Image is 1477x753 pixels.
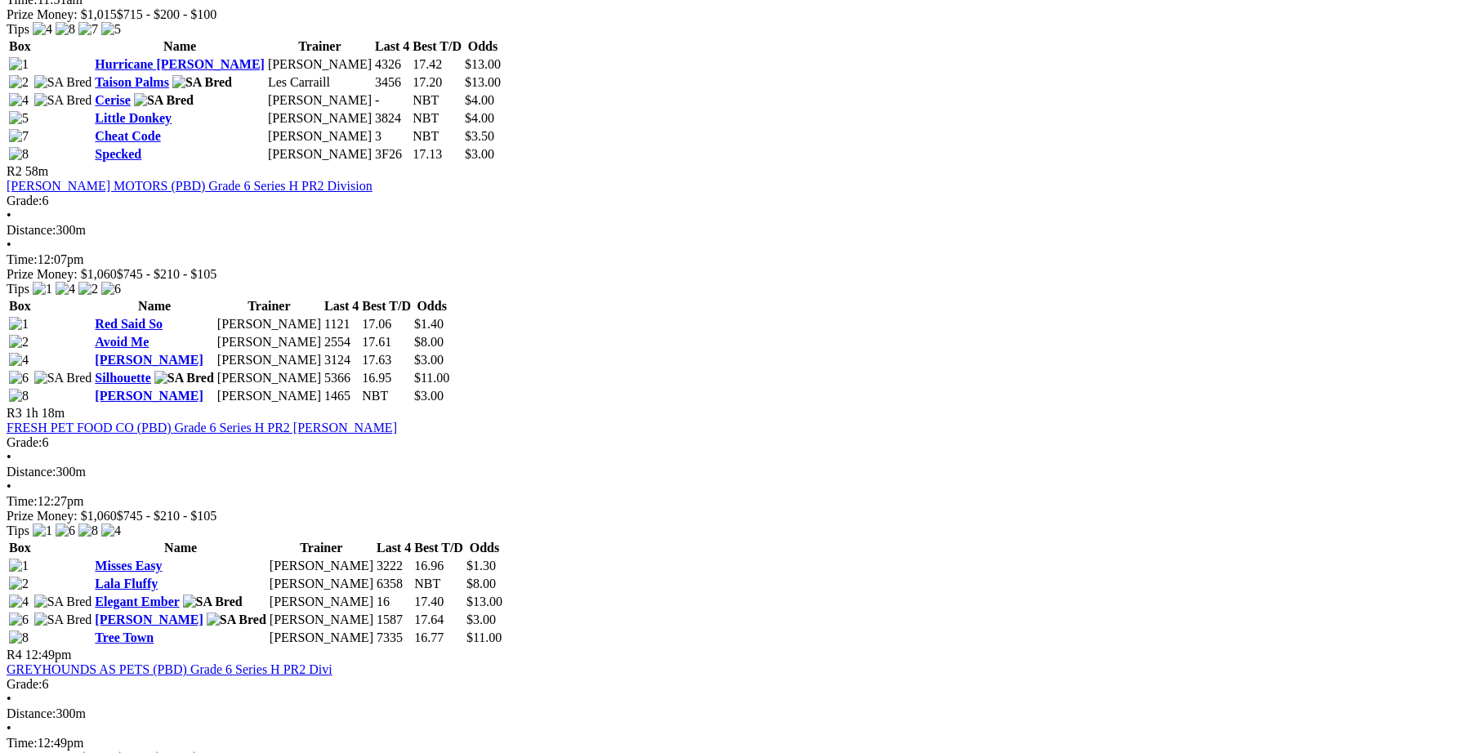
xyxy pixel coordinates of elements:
span: R4 [7,648,22,662]
div: Prize Money: $1,060 [7,267,1470,282]
td: 1121 [324,316,359,332]
span: Box [9,541,31,555]
td: 17.20 [412,74,462,91]
img: 1 [9,57,29,72]
td: [PERSON_NAME] [216,352,322,368]
td: 1465 [324,388,359,404]
th: Last 4 [374,38,410,55]
span: Time: [7,252,38,266]
span: $3.50 [465,129,494,143]
div: 300m [7,465,1470,479]
img: 6 [9,613,29,627]
span: • [7,450,11,464]
a: Little Donkey [95,111,172,125]
span: $13.00 [465,57,501,71]
span: Time: [7,736,38,750]
td: NBT [413,576,464,592]
img: 5 [9,111,29,126]
a: FRESH PET FOOD CO (PBD) Grade 6 Series H PR2 [PERSON_NAME] [7,421,397,434]
img: 4 [9,353,29,368]
td: [PERSON_NAME] [267,110,373,127]
span: $13.00 [466,595,502,608]
a: [PERSON_NAME] [95,353,203,367]
img: 7 [78,22,98,37]
td: 16.77 [413,630,464,646]
div: 12:07pm [7,252,1470,267]
span: $13.00 [465,75,501,89]
img: 8 [9,630,29,645]
img: 6 [101,282,121,296]
span: 12:49pm [25,648,72,662]
img: SA Bred [34,75,92,90]
span: $4.00 [465,111,494,125]
img: SA Bred [183,595,243,609]
span: 58m [25,164,48,178]
a: [PERSON_NAME] [95,389,203,403]
span: R2 [7,164,22,178]
td: [PERSON_NAME] [216,388,322,404]
th: Last 4 [324,298,359,314]
img: 1 [33,524,52,538]
span: • [7,238,11,252]
td: 5366 [324,370,359,386]
td: NBT [412,128,462,145]
td: Les Carraill [267,74,373,91]
div: Prize Money: $1,060 [7,509,1470,524]
td: NBT [361,388,412,404]
th: Name [94,298,215,314]
td: 16.96 [413,558,464,574]
img: 8 [56,22,75,37]
span: • [7,479,11,493]
div: 300m [7,223,1470,238]
img: 4 [9,93,29,108]
span: • [7,208,11,222]
img: SA Bred [34,371,92,385]
span: Grade: [7,677,42,691]
td: [PERSON_NAME] [269,576,374,592]
img: 6 [9,371,29,385]
span: $3.00 [465,147,494,161]
div: 300m [7,706,1470,721]
a: [PERSON_NAME] [95,613,203,626]
span: $11.00 [414,371,449,385]
span: $8.00 [466,577,496,590]
span: • [7,721,11,735]
td: 3222 [376,558,412,574]
span: $1.30 [466,559,496,573]
td: 3824 [374,110,410,127]
td: 4326 [374,56,410,73]
a: Tree Town [95,630,154,644]
span: $745 - $210 - $105 [117,267,217,281]
img: 2 [9,75,29,90]
img: 2 [9,577,29,591]
a: [PERSON_NAME] MOTORS (PBD) Grade 6 Series H PR2 Division [7,179,373,193]
div: 12:27pm [7,494,1470,509]
a: Lala Fluffy [95,577,158,590]
img: 2 [9,335,29,350]
a: Avoid Me [95,335,149,349]
td: 3124 [324,352,359,368]
span: Tips [7,524,29,537]
td: [PERSON_NAME] [267,146,373,163]
span: $3.00 [466,613,496,626]
th: Name [94,38,266,55]
th: Best T/D [412,38,462,55]
span: $745 - $210 - $105 [117,509,217,523]
img: 4 [9,595,29,609]
img: 8 [9,147,29,162]
span: Distance: [7,223,56,237]
th: Last 4 [376,540,412,556]
a: Cheat Code [95,129,160,143]
span: $3.00 [414,353,444,367]
th: Best T/D [413,540,464,556]
span: Box [9,299,31,313]
img: 8 [9,389,29,403]
img: 8 [78,524,98,538]
a: Red Said So [95,317,163,331]
img: 4 [101,524,121,538]
img: 5 [101,22,121,37]
td: [PERSON_NAME] [269,558,374,574]
th: Odds [464,38,502,55]
img: 1 [9,317,29,332]
img: 1 [9,559,29,573]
